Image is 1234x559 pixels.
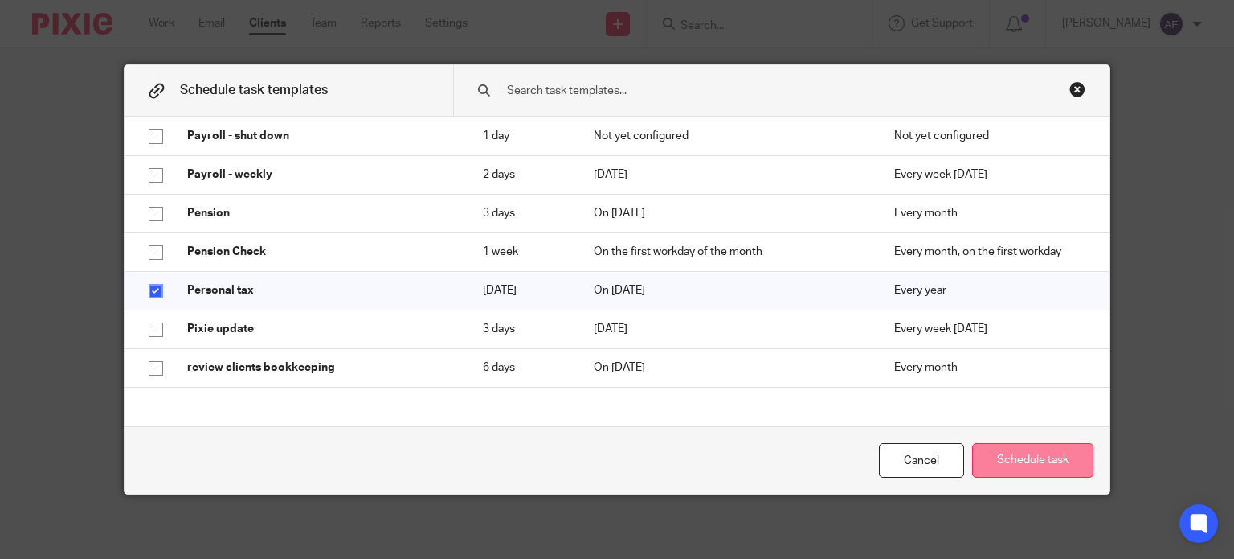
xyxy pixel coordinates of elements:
div: Close this dialog window [1069,81,1085,97]
p: [DATE] [594,166,862,183]
p: Every month [894,360,1085,376]
p: 3 days [483,321,562,337]
p: Every month [894,205,1085,221]
p: [DATE] [483,282,562,298]
p: On [DATE] [594,205,862,221]
p: 1 week [483,244,562,260]
p: 6 days [483,360,562,376]
p: Not yet configured [894,128,1085,144]
p: Pension [187,205,451,221]
p: Not yet configured [594,128,862,144]
p: Personal tax [187,282,451,298]
p: Payroll - shut down [187,128,451,144]
p: Every month, on the first workday [894,244,1085,260]
p: Pension Check [187,244,451,260]
button: Schedule task [972,443,1093,478]
p: review clients bookkeeping [187,360,451,376]
p: [DATE] [594,321,862,337]
p: 2 days [483,166,562,183]
p: On [DATE] [594,360,862,376]
p: Every week [DATE] [894,166,1085,183]
div: Cancel [879,443,964,478]
p: Every week [DATE] [894,321,1085,337]
p: Every year [894,282,1085,298]
span: Schedule task templates [180,84,328,97]
p: Payroll - weekly [187,166,451,183]
p: Pixie update [187,321,451,337]
p: On the first workday of the month [594,244,862,260]
p: On [DATE] [594,282,862,298]
p: 1 day [483,128,562,144]
p: 3 days [483,205,562,221]
input: Search task templates... [505,82,1012,100]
